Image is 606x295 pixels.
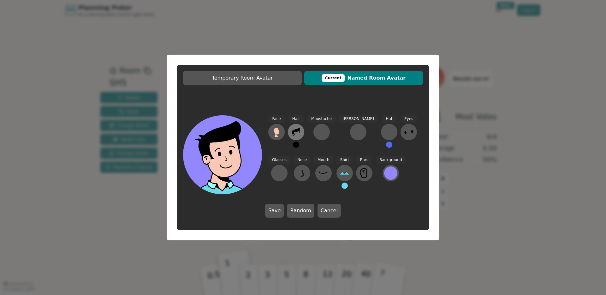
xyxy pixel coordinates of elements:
[307,115,336,123] span: Moustache
[304,71,423,85] button: CurrentNamed Room Avatar
[288,115,304,123] span: Hair
[268,115,284,123] span: Face
[376,156,406,164] span: Background
[183,71,302,85] button: Temporary Room Avatar
[356,156,372,164] span: Ears
[339,115,378,123] span: [PERSON_NAME]
[186,74,299,82] span: Temporary Room Avatar
[336,156,353,164] span: Shirt
[401,115,417,123] span: Eyes
[268,156,290,164] span: Glasses
[294,156,311,164] span: Nose
[314,156,333,164] span: Mouth
[322,74,345,82] div: This avatar will be displayed in dedicated rooms
[287,204,314,218] button: Random
[307,74,420,82] span: Named Room Avatar
[265,204,284,218] button: Save
[382,115,396,123] span: Hat
[318,204,341,218] button: Cancel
